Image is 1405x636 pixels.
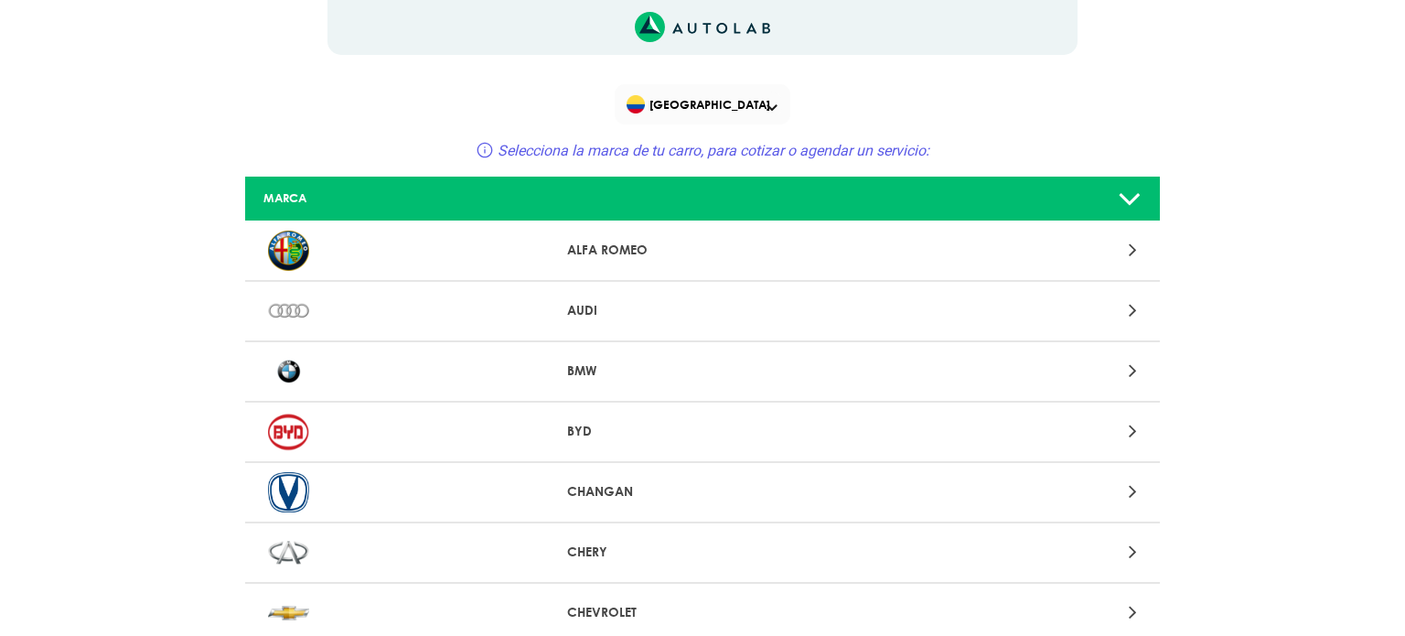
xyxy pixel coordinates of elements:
[268,291,309,331] img: AUDI
[498,142,929,159] span: Selecciona la marca de tu carro, para cotizar o agendar un servicio:
[567,543,839,562] p: CHERY
[627,92,783,117] span: [GEOGRAPHIC_DATA]
[268,593,309,633] img: CHEVROLET
[567,603,839,622] p: CHEVROLET
[268,533,309,573] img: CHERY
[567,422,839,441] p: BYD
[268,412,309,452] img: BYD
[245,177,1160,221] a: MARCA
[268,351,309,392] img: BMW
[567,301,839,320] p: AUDI
[567,241,839,260] p: ALFA ROMEO
[627,95,645,113] img: Flag of COLOMBIA
[268,231,309,271] img: ALFA ROMEO
[250,189,552,207] div: MARCA
[635,17,771,35] a: Link al sitio de autolab
[567,361,839,381] p: BMW
[567,482,839,501] p: CHANGAN
[268,472,309,512] img: CHANGAN
[615,84,790,124] div: Flag of COLOMBIA[GEOGRAPHIC_DATA]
